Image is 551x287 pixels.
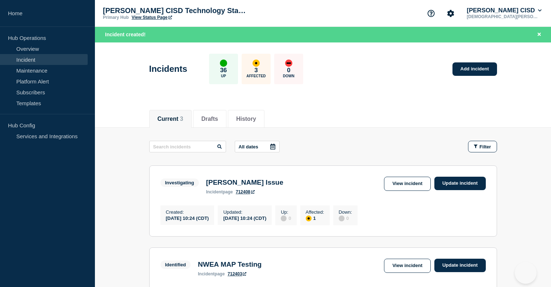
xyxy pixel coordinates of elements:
[285,60,292,67] div: down
[132,15,172,20] a: View Status Page
[339,215,352,221] div: 0
[443,6,458,21] button: Account settings
[235,141,280,152] button: All dates
[105,32,146,37] span: Incident created!
[206,189,233,194] p: page
[423,6,439,21] button: Support
[220,67,227,74] p: 36
[281,209,291,215] p: Up :
[221,74,226,78] p: Up
[103,15,129,20] p: Primary Hub
[180,116,183,122] span: 3
[158,116,183,122] button: Current 3
[160,261,191,269] span: Identified
[223,215,266,221] div: [DATE] 10:24 (CDT)
[103,7,248,15] p: [PERSON_NAME] CISD Technology Status
[220,60,227,67] div: up
[228,271,246,276] a: 712403
[281,216,287,221] div: disabled
[434,259,486,272] a: Update incident
[306,216,312,221] div: affected
[466,7,543,14] button: [PERSON_NAME] CISD
[166,215,209,221] div: [DATE] 10:24 (CDT)
[254,67,258,74] p: 3
[246,74,266,78] p: Affected
[287,67,290,74] p: 0
[149,141,226,152] input: Search incidents
[198,271,214,276] span: incident
[535,30,544,39] button: Close banner
[480,144,491,149] span: Filter
[466,14,541,19] p: [DEMOGRAPHIC_DATA][PERSON_NAME]
[239,144,258,149] p: All dates
[306,215,324,221] div: 1
[160,179,199,187] span: Investigating
[515,262,537,284] iframe: Help Scout Beacon - Open
[206,179,283,186] h3: [PERSON_NAME] Issue
[452,62,497,76] a: Add incident
[339,216,345,221] div: disabled
[252,60,260,67] div: affected
[384,177,431,191] a: View incident
[223,209,266,215] p: Updated :
[201,116,218,122] button: Drafts
[306,209,324,215] p: Affected :
[283,74,295,78] p: Down
[384,259,431,273] a: View incident
[281,215,291,221] div: 0
[206,189,223,194] span: incident
[198,271,225,276] p: page
[166,209,209,215] p: Created :
[339,209,352,215] p: Down :
[468,141,497,152] button: Filter
[149,64,187,74] h1: Incidents
[434,177,486,190] a: Update incident
[198,261,262,268] h3: NWEA MAP Testing
[236,116,256,122] button: History
[236,189,255,194] a: 712408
